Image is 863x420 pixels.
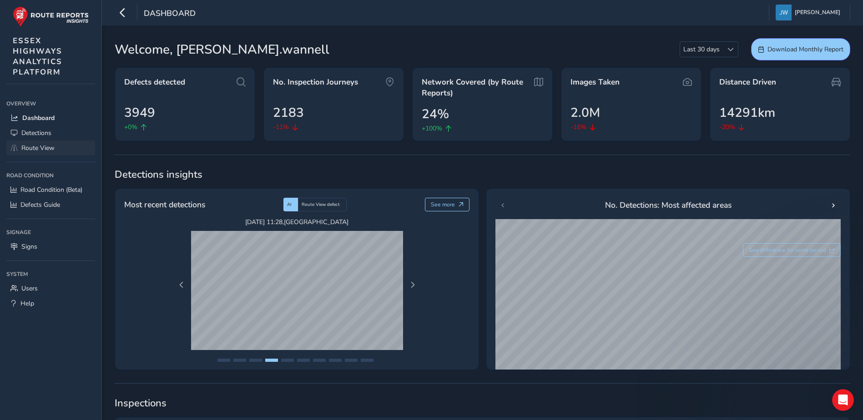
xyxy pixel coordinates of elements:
[6,169,95,182] div: Road Condition
[570,103,600,122] span: 2.0M
[767,45,843,54] span: Download Monthly Report
[298,198,347,211] div: Route View defect
[719,103,775,122] span: 14291km
[21,284,38,293] span: Users
[20,299,34,308] span: Help
[6,281,95,296] a: Users
[422,77,531,98] span: Network Covered (by Route Reports)
[6,296,95,311] a: Help
[422,105,449,124] span: 24%
[273,122,289,132] span: -11%
[422,124,442,133] span: +100%
[273,103,304,122] span: 2183
[425,198,470,211] button: See more
[749,246,826,254] span: See difference for same period
[115,396,850,410] span: Inspections
[124,103,155,122] span: 3949
[302,201,340,208] span: Route View defect
[776,5,843,20] button: [PERSON_NAME]
[406,279,419,291] button: Next Page
[570,77,620,88] span: Images Taken
[680,42,723,57] span: Last 30 days
[124,122,137,132] span: +0%
[345,359,358,362] button: Page 9
[6,267,95,281] div: System
[283,198,298,211] div: AI
[287,201,292,208] span: AI
[719,122,735,132] span: -20%
[6,110,95,125] a: Dashboard
[249,359,262,362] button: Page 3
[6,197,95,212] a: Defects Guide
[570,122,586,132] span: -16%
[124,77,185,88] span: Defects detected
[751,38,850,60] button: Download Monthly Report
[719,77,776,88] span: Distance Driven
[20,185,82,194] span: Road Condition (Beta)
[175,279,188,291] button: Previous Page
[115,168,850,181] span: Detections insights
[313,359,326,362] button: Page 7
[13,35,62,77] span: ESSEX HIGHWAYS ANALYTICS PLATFORM
[124,199,205,210] span: Most recent detections
[21,144,55,152] span: Route View
[191,218,403,226] span: [DATE] 11:28 , [GEOGRAPHIC_DATA]
[361,359,373,362] button: Page 10
[233,359,246,362] button: Page 2
[6,182,95,197] a: Road Condition (Beta)
[6,140,95,155] a: Route View
[217,359,230,362] button: Page 1
[6,97,95,110] div: Overview
[281,359,294,362] button: Page 5
[13,6,89,27] img: rr logo
[832,389,854,411] iframe: Intercom live chat
[329,359,342,362] button: Page 8
[297,359,310,362] button: Page 6
[22,114,55,122] span: Dashboard
[6,239,95,254] a: Signs
[273,77,358,88] span: No. Inspection Journeys
[144,8,196,20] span: Dashboard
[605,199,732,211] span: No. Detections: Most affected areas
[115,40,329,59] span: Welcome, [PERSON_NAME].wannell
[265,359,278,362] button: Page 4
[6,225,95,239] div: Signage
[743,243,841,257] button: See difference for same period
[795,5,840,20] span: [PERSON_NAME]
[21,129,51,137] span: Detections
[6,125,95,140] a: Detections
[21,242,37,251] span: Signs
[431,201,455,208] span: See more
[776,5,792,20] img: diamond-layout
[20,200,60,209] span: Defects Guide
